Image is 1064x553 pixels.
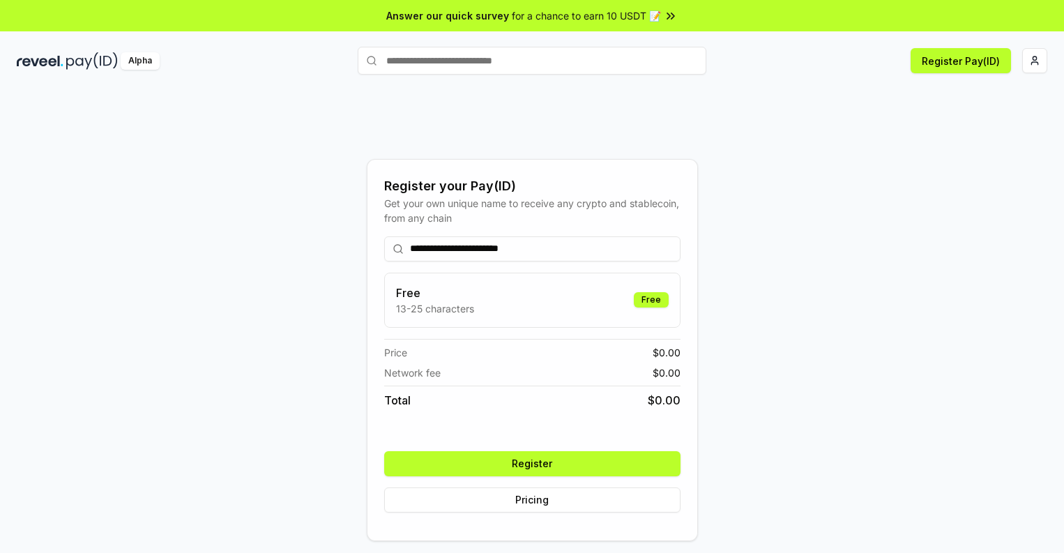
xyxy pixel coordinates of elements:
[384,451,681,476] button: Register
[121,52,160,70] div: Alpha
[653,345,681,360] span: $ 0.00
[17,52,63,70] img: reveel_dark
[911,48,1011,73] button: Register Pay(ID)
[384,176,681,196] div: Register your Pay(ID)
[384,487,681,513] button: Pricing
[396,285,474,301] h3: Free
[384,365,441,380] span: Network fee
[634,292,669,308] div: Free
[66,52,118,70] img: pay_id
[384,392,411,409] span: Total
[512,8,661,23] span: for a chance to earn 10 USDT 📝
[648,392,681,409] span: $ 0.00
[653,365,681,380] span: $ 0.00
[384,196,681,225] div: Get your own unique name to receive any crypto and stablecoin, from any chain
[396,301,474,316] p: 13-25 characters
[384,345,407,360] span: Price
[386,8,509,23] span: Answer our quick survey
